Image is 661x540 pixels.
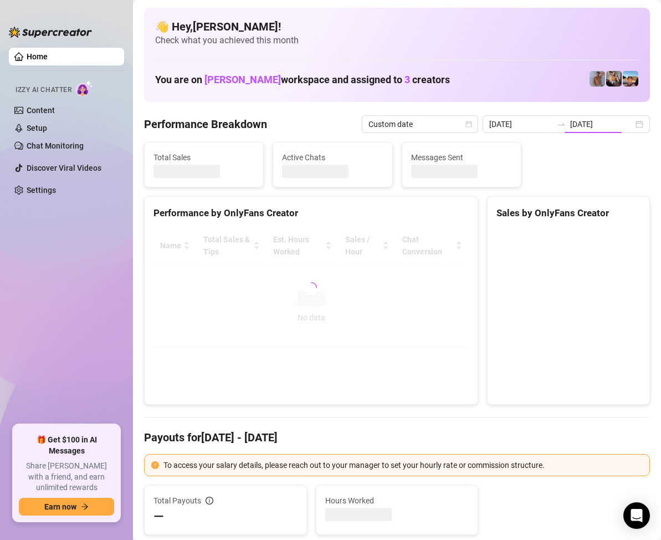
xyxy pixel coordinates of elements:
h4: Performance Breakdown [144,116,267,132]
a: Chat Monitoring [27,141,84,150]
span: info-circle [206,497,213,505]
div: Performance by OnlyFans Creator [153,206,469,221]
div: Open Intercom Messenger [623,502,650,529]
a: Setup [27,124,47,133]
span: calendar [465,121,472,128]
a: Discover Viral Videos [27,164,101,172]
span: Active Chats [282,151,383,164]
span: Izzy AI Chatter [16,85,71,95]
div: Sales by OnlyFans Creator [496,206,640,221]
a: Home [27,52,48,61]
span: Custom date [368,116,472,133]
img: Joey [590,71,605,86]
span: Check what you achieved this month [155,34,639,47]
input: End date [570,118,633,130]
img: Zach [623,71,638,86]
a: Settings [27,186,56,195]
img: George [606,71,622,86]
span: to [557,120,566,129]
span: swap-right [557,120,566,129]
span: Share [PERSON_NAME] with a friend, and earn unlimited rewards [19,461,114,493]
span: Total Payouts [153,495,201,507]
span: [PERSON_NAME] [204,74,281,85]
span: Messages Sent [411,151,512,164]
h4: Payouts for [DATE] - [DATE] [144,430,650,445]
span: 3 [404,74,410,85]
h4: 👋 Hey, [PERSON_NAME] ! [155,19,639,34]
span: exclamation-circle [151,461,159,469]
span: Earn now [44,502,76,511]
span: — [153,508,164,526]
span: 🎁 Get $100 in AI Messages [19,435,114,456]
input: Start date [489,118,552,130]
span: Hours Worked [325,495,469,507]
img: AI Chatter [76,80,93,96]
img: logo-BBDzfeDw.svg [9,27,92,38]
span: loading [304,280,319,296]
button: Earn nowarrow-right [19,498,114,516]
h1: You are on workspace and assigned to creators [155,74,450,86]
span: Total Sales [153,151,254,164]
div: To access your salary details, please reach out to your manager to set your hourly rate or commis... [163,459,643,471]
a: Content [27,106,55,115]
span: arrow-right [81,503,89,511]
